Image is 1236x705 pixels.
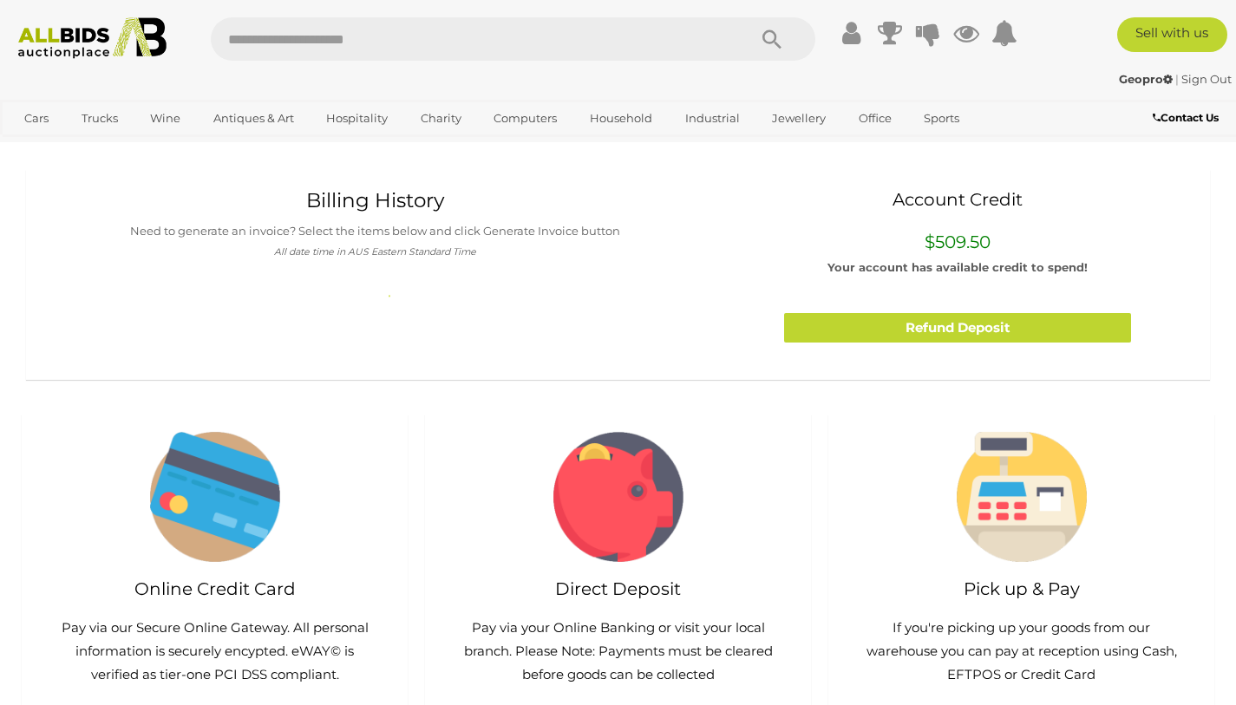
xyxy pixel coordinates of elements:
[761,104,837,133] a: Jewellery
[784,313,1131,343] a: Refund Deposit
[56,616,373,686] p: Pay via our Secure Online Gateway. All personal information is securely encypted. eWAY© is verifi...
[729,17,815,61] button: Search
[139,104,192,133] a: Wine
[741,258,1174,277] p: Your account has available credit to spend!
[553,432,683,562] img: direct-deposit-icon.png
[579,104,664,133] a: Household
[49,221,702,241] p: Need to generate an invoice? Select the items below and click Generate Invoice button
[150,432,280,562] img: payment-questions.png
[13,133,159,161] a: [GEOGRAPHIC_DATA]
[1153,111,1219,124] b: Contact Us
[442,579,794,598] h2: Direct Deposit
[728,190,1187,209] h2: Account Credit
[409,104,473,133] a: Charity
[39,579,390,598] h2: Online Credit Card
[1119,72,1175,86] a: Geopro
[482,104,568,133] a: Computers
[1181,72,1232,86] a: Sign Out
[846,579,1197,598] h2: Pick up & Pay
[847,104,903,133] a: Office
[925,232,991,252] span: $509.50
[49,190,702,212] h1: Billing History
[70,104,129,133] a: Trucks
[1175,72,1179,86] span: |
[912,104,971,133] a: Sports
[315,104,399,133] a: Hospitality
[1119,72,1173,86] strong: Geopro
[202,104,305,133] a: Antiques & Art
[1117,17,1228,52] a: Sell with us
[863,616,1180,686] p: If you're picking up your goods from our warehouse you can pay at reception using Cash, EFTPOS or...
[957,432,1087,562] img: pick-up-and-pay-icon.png
[13,104,60,133] a: Cars
[274,246,476,258] i: All date time in AUS Eastern Standard Time
[10,17,175,59] img: Allbids.com.au
[460,616,776,686] p: Pay via your Online Banking or visit your local branch. Please Note: Payments must be cleared bef...
[1153,108,1223,127] a: Contact Us
[674,104,751,133] a: Industrial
